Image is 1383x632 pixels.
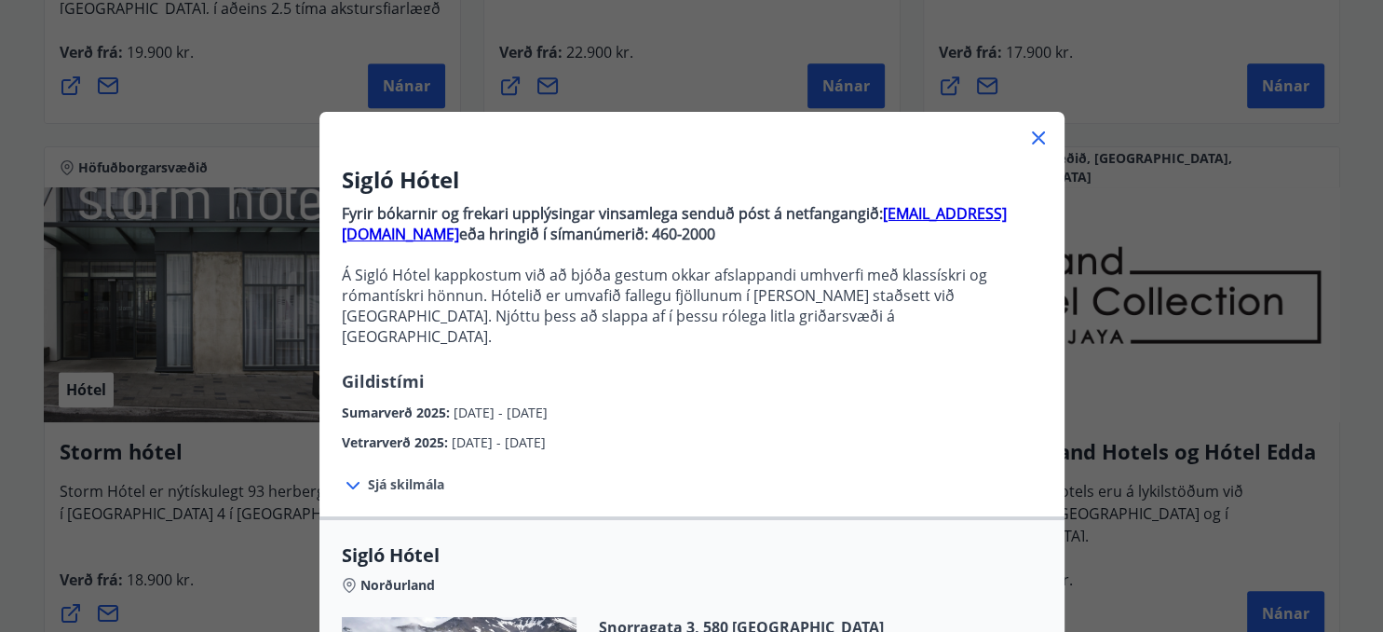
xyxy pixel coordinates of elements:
span: Sigló Hótel [342,543,1042,569]
a: [EMAIL_ADDRESS][DOMAIN_NAME] [342,203,1007,244]
strong: Fyrir bókarnir og frekari upplýsingar vinsamlega senduð póst á netfangangið: [342,203,883,224]
span: Vetrarverð 2025 : [342,433,452,451]
span: Sjá skilmála [368,475,444,494]
span: [DATE] - [DATE] [452,433,546,451]
p: Á Sigló Hótel kappkostum við að bjóða gestum okkar afslappandi umhverfi með klassískri og rómantí... [342,265,1042,347]
span: Norðurland [360,576,435,595]
strong: eða hringið í símanúmerið: 460-2000 [459,224,715,244]
span: Gildistími [342,370,425,392]
span: [DATE] - [DATE] [454,404,548,421]
span: Sumarverð 2025 : [342,404,454,421]
h3: Sigló Hótel [342,164,1042,196]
